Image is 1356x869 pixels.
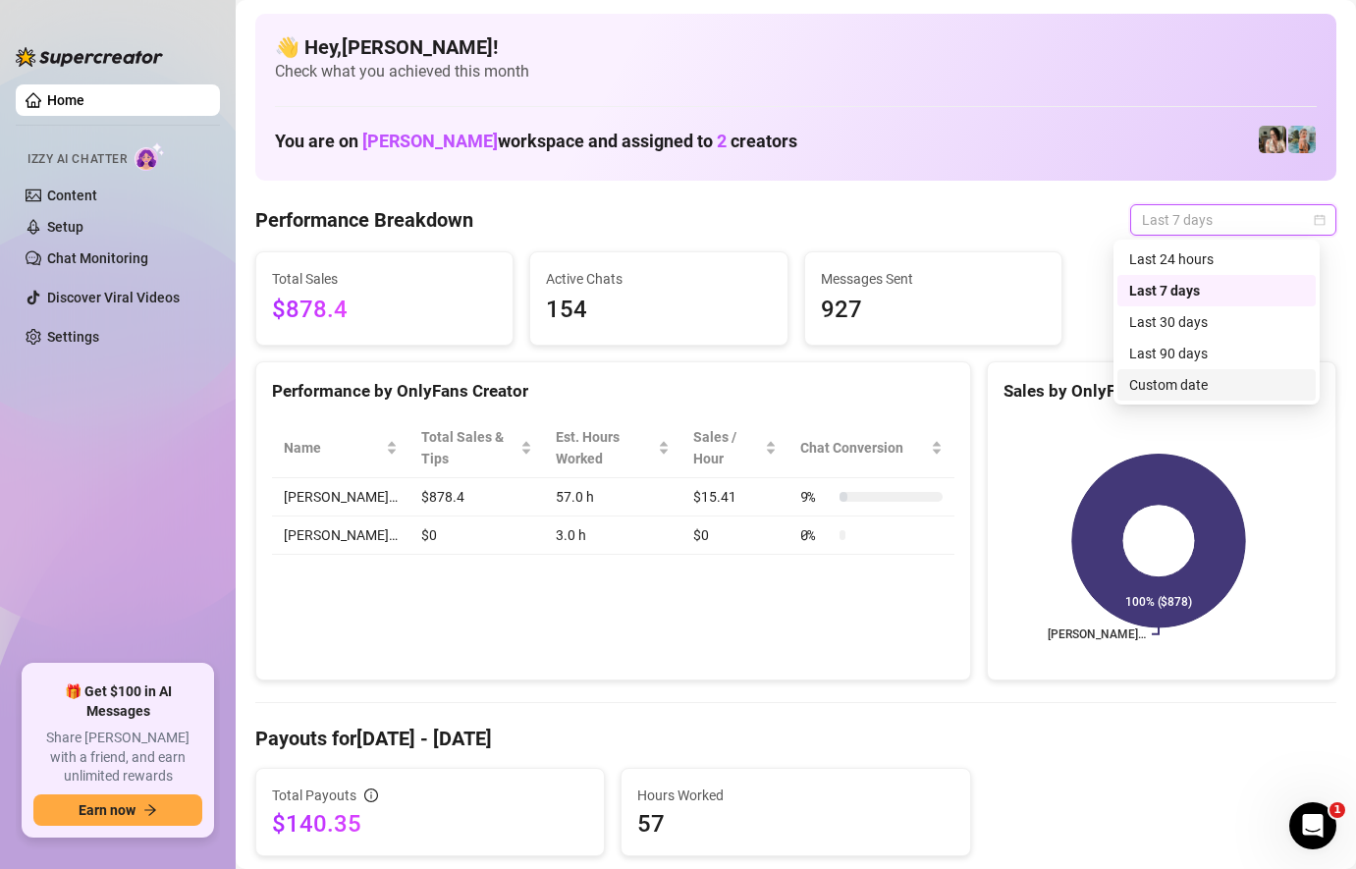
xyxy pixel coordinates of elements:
[1117,306,1316,338] div: Last 30 days
[409,516,544,555] td: $0
[1129,248,1304,270] div: Last 24 hours
[47,219,83,235] a: Setup
[544,516,681,555] td: 3.0 h
[1314,214,1326,226] span: calendar
[546,292,771,329] span: 154
[272,808,588,840] span: $140.35
[693,426,760,469] span: Sales / Hour
[79,802,136,818] span: Earn now
[255,206,473,234] h4: Performance Breakdown
[27,150,127,169] span: Izzy AI Chatter
[272,516,409,555] td: [PERSON_NAME]…
[272,418,409,478] th: Name
[272,268,497,290] span: Total Sales
[284,437,382,459] span: Name
[800,486,832,508] span: 9 %
[47,290,180,305] a: Discover Viral Videos
[364,788,378,802] span: info-circle
[275,131,797,152] h1: You are on workspace and assigned to creators
[1288,126,1316,153] img: Nina
[362,131,498,151] span: [PERSON_NAME]
[1259,126,1286,153] img: Cindy
[1289,802,1336,849] iframe: Intercom live chat
[421,426,516,469] span: Total Sales & Tips
[556,426,654,469] div: Est. Hours Worked
[1129,374,1304,396] div: Custom date
[681,418,787,478] th: Sales / Hour
[1129,311,1304,333] div: Last 30 days
[47,188,97,203] a: Content
[33,682,202,721] span: 🎁 Get $100 in AI Messages
[272,785,356,806] span: Total Payouts
[1129,280,1304,301] div: Last 7 days
[1048,628,1146,642] text: [PERSON_NAME]…
[143,803,157,817] span: arrow-right
[788,418,954,478] th: Chat Conversion
[717,131,727,151] span: 2
[821,268,1046,290] span: Messages Sent
[821,292,1046,329] span: 927
[409,418,544,478] th: Total Sales & Tips
[637,785,953,806] span: Hours Worked
[1142,205,1325,235] span: Last 7 days
[272,478,409,516] td: [PERSON_NAME]…
[33,729,202,787] span: Share [PERSON_NAME] with a friend, and earn unlimited rewards
[47,92,84,108] a: Home
[272,378,954,405] div: Performance by OnlyFans Creator
[1117,244,1316,275] div: Last 24 hours
[1003,378,1320,405] div: Sales by OnlyFans Creator
[16,47,163,67] img: logo-BBDzfeDw.svg
[33,794,202,826] button: Earn nowarrow-right
[800,524,832,546] span: 0 %
[637,808,953,840] span: 57
[1117,275,1316,306] div: Last 7 days
[272,292,497,329] span: $878.4
[544,478,681,516] td: 57.0 h
[681,516,787,555] td: $0
[275,61,1317,82] span: Check what you achieved this month
[546,268,771,290] span: Active Chats
[47,250,148,266] a: Chat Monitoring
[135,142,165,171] img: AI Chatter
[255,725,1336,752] h4: Payouts for [DATE] - [DATE]
[1329,802,1345,818] span: 1
[409,478,544,516] td: $878.4
[1129,343,1304,364] div: Last 90 days
[275,33,1317,61] h4: 👋 Hey, [PERSON_NAME] !
[47,329,99,345] a: Settings
[1117,338,1316,369] div: Last 90 days
[800,437,927,459] span: Chat Conversion
[681,478,787,516] td: $15.41
[1117,369,1316,401] div: Custom date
